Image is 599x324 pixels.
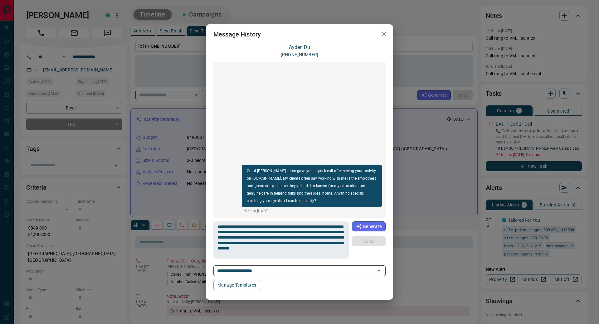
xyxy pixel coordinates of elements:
[242,208,382,214] p: 1:55 pm [DATE]
[213,280,260,290] button: Manage Templates
[247,167,377,205] p: Good [PERSON_NAME] , Just gave you a quick call after seeing your activity on [DOMAIN_NAME]. My c...
[374,266,383,275] button: Open
[206,24,268,44] h2: Message History
[352,221,386,231] button: Generate
[289,44,310,50] a: Ayden Du
[281,51,318,58] p: [PHONE_NUMBER]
